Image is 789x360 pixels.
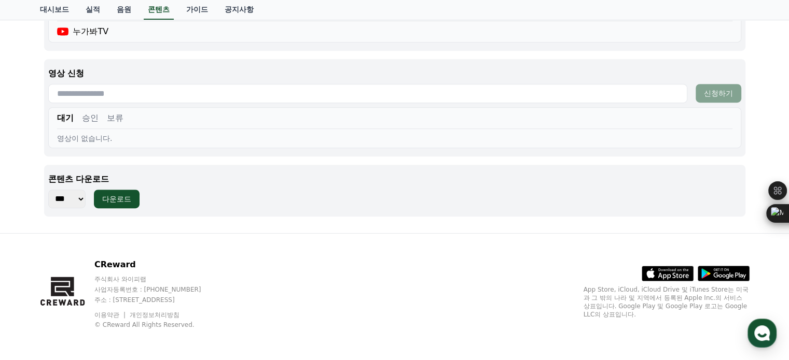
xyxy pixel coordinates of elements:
p: © CReward All Rights Reserved. [94,321,221,329]
button: 보류 [107,112,123,124]
span: 설정 [160,290,173,298]
button: 신청하기 [696,84,741,103]
button: 다운로드 [94,190,140,208]
p: App Store, iCloud, iCloud Drive 및 iTunes Store는 미국과 그 밖의 나라 및 지역에서 등록된 Apple Inc.의 서비스 상표입니다. Goo... [584,285,750,319]
a: 설정 [134,274,199,300]
a: 이용약관 [94,311,127,319]
button: 승인 [82,112,99,124]
a: 대화 [68,274,134,300]
div: 다운로드 [102,194,131,204]
span: 대화 [95,290,107,298]
a: 개인정보처리방침 [130,311,179,319]
a: 홈 [3,274,68,300]
p: 주식회사 와이피랩 [94,275,221,283]
p: 영상 신청 [48,67,741,80]
p: CReward [94,258,221,271]
div: 누가봐TV [57,25,109,38]
p: 사업자등록번호 : [PHONE_NUMBER] [94,285,221,294]
div: 신청하기 [704,88,733,98]
p: 콘텐츠 다운로드 [48,173,741,185]
button: 대기 [57,112,74,124]
div: 영상이 없습니다. [57,133,732,143]
p: 주소 : [STREET_ADDRESS] [94,296,221,304]
span: 홈 [33,290,39,298]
